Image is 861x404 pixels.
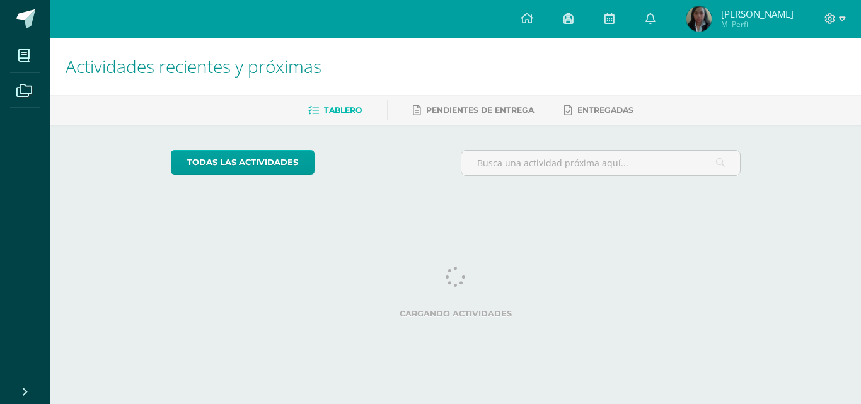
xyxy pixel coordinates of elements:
[564,100,633,120] a: Entregadas
[461,151,741,175] input: Busca una actividad próxima aquí...
[66,54,321,78] span: Actividades recientes y próximas
[171,150,315,175] a: todas las Actividades
[324,105,362,115] span: Tablero
[721,8,794,20] span: [PERSON_NAME]
[577,105,633,115] span: Entregadas
[686,6,712,32] img: 2b54db10839e184fffb0d6f0cc7682ed.png
[171,309,741,318] label: Cargando actividades
[413,100,534,120] a: Pendientes de entrega
[721,19,794,30] span: Mi Perfil
[308,100,362,120] a: Tablero
[426,105,534,115] span: Pendientes de entrega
